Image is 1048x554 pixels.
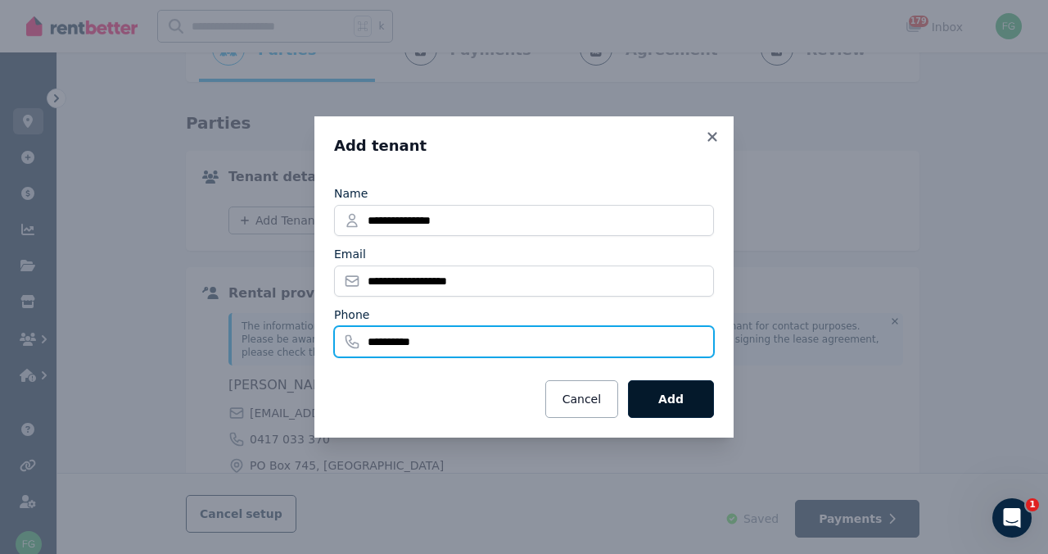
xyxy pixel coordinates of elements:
span: 1 [1026,498,1039,511]
button: Cancel [545,380,618,418]
h3: Add tenant [334,136,714,156]
button: Add [628,380,714,418]
label: Name [334,185,368,202]
label: Phone [334,307,369,323]
iframe: Intercom live chat [992,498,1032,538]
label: Email [334,246,366,262]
